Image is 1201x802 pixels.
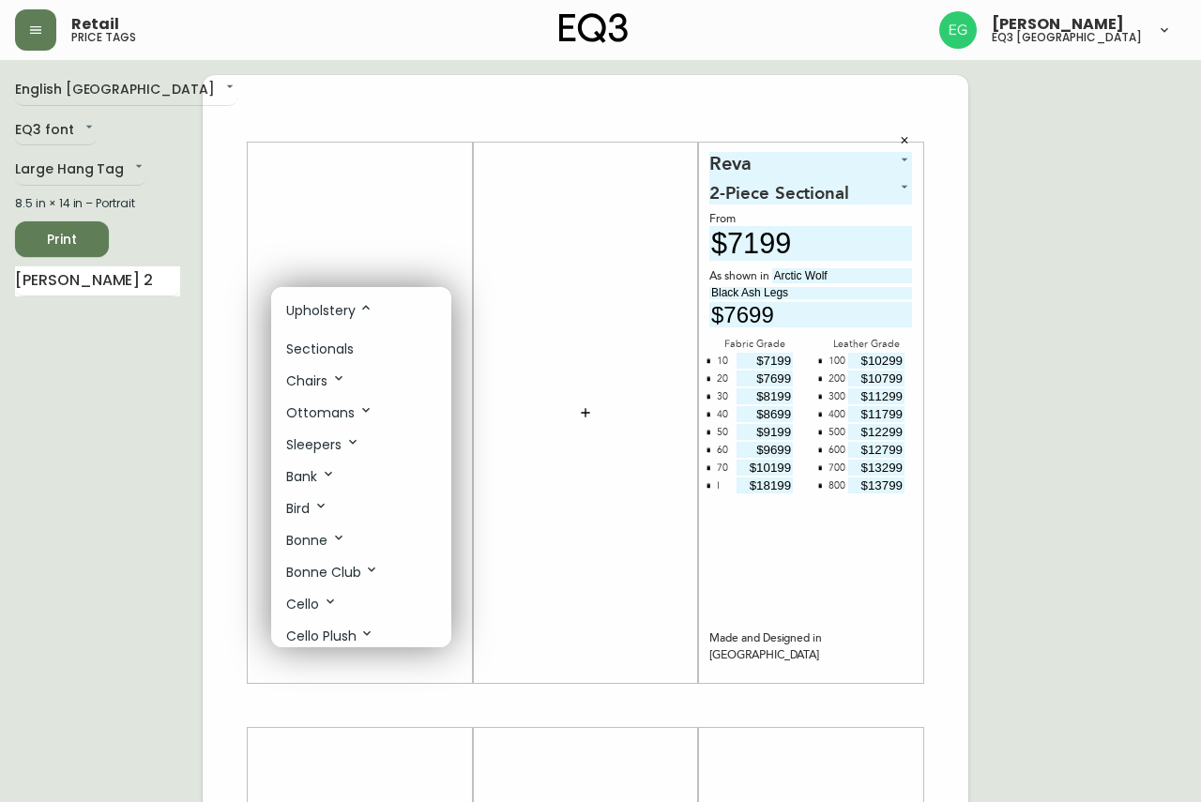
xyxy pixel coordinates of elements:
[286,300,373,321] p: Upholstery
[286,626,374,646] p: Cello Plush
[286,434,360,455] p: Sleepers
[286,466,336,487] p: Bank
[286,340,354,359] p: Sectionals
[286,498,328,519] p: Bird
[286,371,346,391] p: Chairs
[286,402,373,423] p: Ottomans
[286,594,338,614] p: Cello
[286,562,379,583] p: Bonne Club
[286,530,346,551] p: Bonne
